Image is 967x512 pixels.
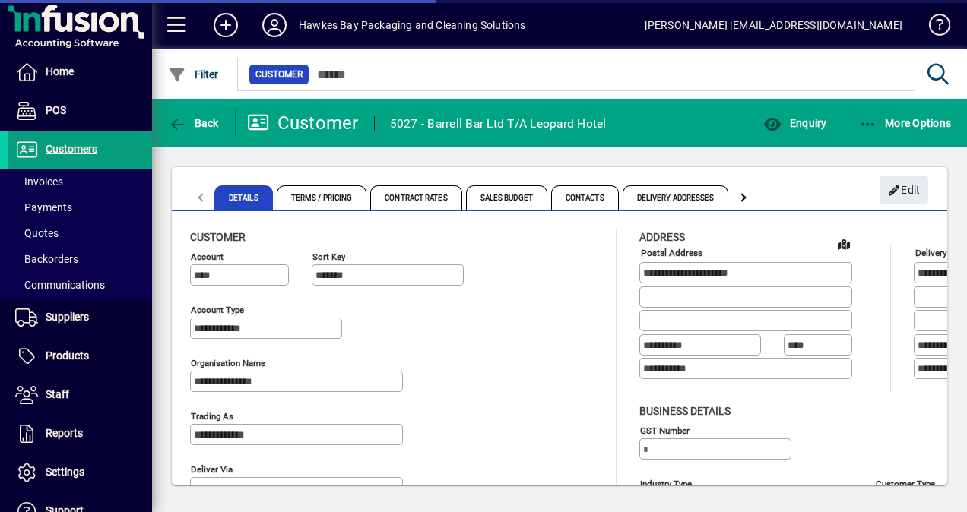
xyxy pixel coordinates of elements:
[639,231,685,243] span: Address
[168,117,219,129] span: Back
[214,185,273,210] span: Details
[639,405,731,417] span: Business details
[8,272,152,298] a: Communications
[759,109,830,137] button: Enquiry
[191,464,233,475] mat-label: Deliver via
[191,251,224,262] mat-label: Account
[8,299,152,337] a: Suppliers
[46,311,89,323] span: Suppliers
[191,411,233,422] mat-label: Trading as
[8,194,152,220] a: Payments
[880,176,928,204] button: Edit
[8,454,152,491] a: Settings
[623,185,729,210] span: Delivery Addresses
[190,231,246,243] span: Customer
[763,117,826,129] span: Enquiry
[299,13,526,37] div: Hawkes Bay Packaging and Cleaning Solutions
[164,109,223,137] button: Back
[46,466,84,478] span: Settings
[46,143,97,155] span: Customers
[876,478,935,488] mat-label: Customer type
[918,3,948,52] a: Knowledge Base
[168,68,219,81] span: Filter
[466,185,547,210] span: Sales Budget
[247,111,359,135] div: Customer
[8,246,152,272] a: Backorders
[8,376,152,414] a: Staff
[191,358,265,368] mat-label: Organisation name
[46,388,69,400] span: Staff
[250,11,299,39] button: Profile
[8,53,152,91] a: Home
[551,185,619,210] span: Contacts
[859,117,952,129] span: More Options
[832,232,856,256] a: View on map
[152,109,236,137] app-page-header-button: Back
[277,185,367,210] span: Terms / Pricing
[255,67,303,82] span: Customer
[15,227,59,239] span: Quotes
[640,478,692,488] mat-label: Industry type
[201,11,250,39] button: Add
[640,425,690,435] mat-label: GST Number
[390,112,607,136] div: 5027 - Barrell Bar Ltd T/A Leopard Hotel
[8,337,152,375] a: Products
[888,178,921,203] span: Edit
[164,61,223,88] button: Filter
[46,427,83,439] span: Reports
[46,349,89,362] span: Products
[15,279,105,291] span: Communications
[15,201,72,213] span: Payments
[312,251,345,262] mat-label: Sort key
[15,175,63,188] span: Invoices
[191,305,244,315] mat-label: Account Type
[370,185,461,210] span: Contract Rates
[855,109,956,137] button: More Options
[8,92,152,130] a: POS
[8,169,152,194] a: Invoices
[46,65,74,77] span: Home
[15,253,78,265] span: Backorders
[645,13,902,37] div: [PERSON_NAME] [EMAIL_ADDRESS][DOMAIN_NAME]
[8,220,152,246] a: Quotes
[8,415,152,453] a: Reports
[46,104,66,116] span: POS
